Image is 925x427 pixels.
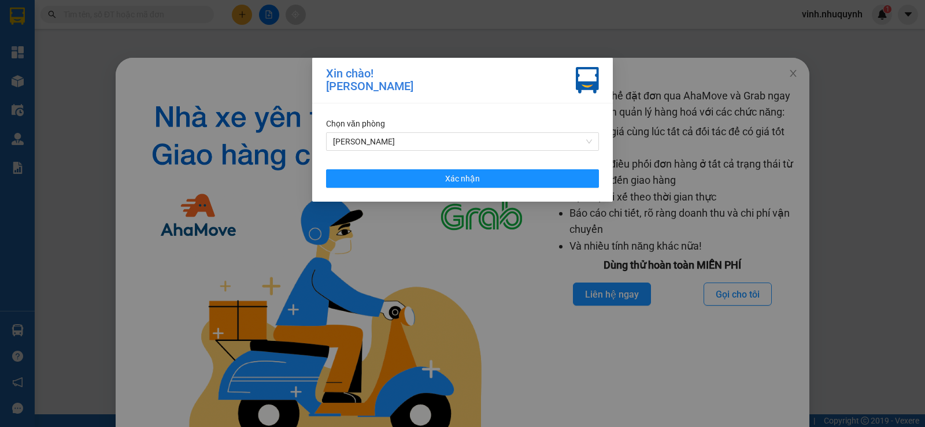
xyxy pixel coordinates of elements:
[445,172,480,185] span: Xác nhận
[333,133,592,150] span: Phan Rang
[576,67,599,94] img: vxr-icon
[326,169,599,188] button: Xác nhận
[326,117,599,130] div: Chọn văn phòng
[326,67,413,94] div: Xin chào! [PERSON_NAME]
